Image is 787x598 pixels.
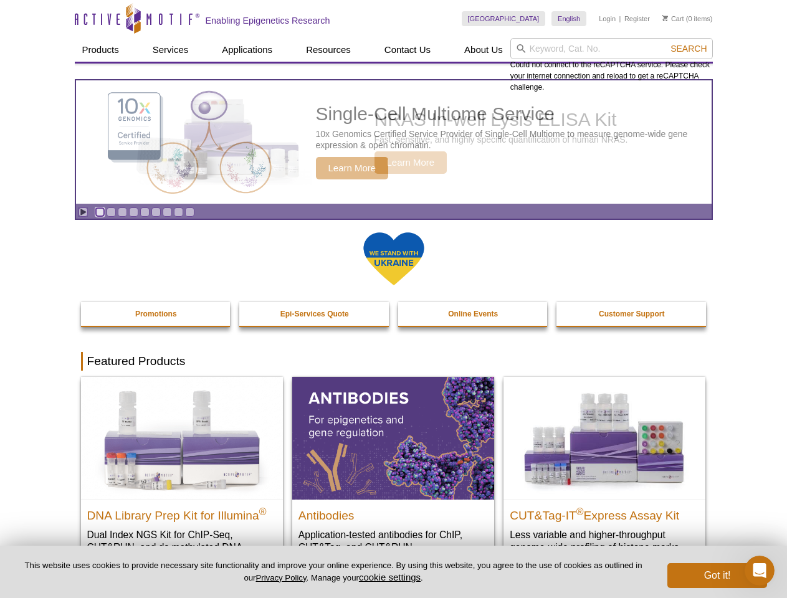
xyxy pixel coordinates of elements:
li: (0 items) [662,11,713,26]
a: DNA Library Prep Kit for Illumina DNA Library Prep Kit for Illumina® Dual Index NGS Kit for ChIP-... [81,377,283,578]
h2: Featured Products [81,352,707,371]
p: This website uses cookies to provide necessary site functionality and improve your online experie... [20,560,647,584]
li: | [619,11,621,26]
h2: CUT&Tag-IT Express Assay Kit [510,503,699,522]
strong: Customer Support [599,310,664,318]
a: Go to slide 3 [118,207,127,217]
a: About Us [457,38,510,62]
a: Go to slide 6 [151,207,161,217]
a: Go to slide 8 [174,207,183,217]
img: DNA Library Prep Kit for Illumina [81,377,283,499]
a: Services [145,38,196,62]
h2: Antibodies [298,503,488,522]
a: Go to slide 7 [163,207,172,217]
button: Search [667,43,710,54]
a: CUT&Tag-IT® Express Assay Kit CUT&Tag-IT®Express Assay Kit Less variable and higher-throughput ge... [503,377,705,566]
a: All Antibodies Antibodies Application-tested antibodies for ChIP, CUT&Tag, and CUT&RUN. [292,377,494,566]
a: Go to slide 4 [129,207,138,217]
a: Epi-Services Quote [239,302,390,326]
a: Toggle autoplay [79,207,88,217]
a: English [551,11,586,26]
a: Resources [298,38,358,62]
strong: Epi-Services Quote [280,310,349,318]
img: All Antibodies [292,377,494,499]
strong: Online Events [448,310,498,318]
img: CUT&Tag-IT® Express Assay Kit [503,377,705,499]
a: [GEOGRAPHIC_DATA] [462,11,546,26]
button: Got it! [667,563,767,588]
h2: DNA Library Prep Kit for Illumina [87,503,277,522]
sup: ® [576,506,584,516]
img: We Stand With Ukraine [363,231,425,287]
a: Customer Support [556,302,707,326]
a: Contact Us [377,38,438,62]
a: Go to slide 2 [107,207,116,217]
iframe: Intercom live chat [745,556,775,586]
a: Cart [662,14,684,23]
a: Promotions [81,302,232,326]
sup: ® [259,506,267,516]
a: Register [624,14,650,23]
a: Products [75,38,126,62]
a: Privacy Policy [255,573,306,582]
a: Go to slide 5 [140,207,150,217]
img: Your Cart [662,15,668,21]
a: Go to slide 1 [95,207,105,217]
a: Login [599,14,616,23]
p: Dual Index NGS Kit for ChIP-Seq, CUT&RUN, and ds methylated DNA assays. [87,528,277,566]
span: Search [670,44,707,54]
h2: Enabling Epigenetics Research [206,15,330,26]
a: Online Events [398,302,549,326]
div: Could not connect to the reCAPTCHA service. Please check your internet connection and reload to g... [510,38,713,93]
p: Less variable and higher-throughput genome-wide profiling of histone marks​. [510,528,699,554]
a: Applications [214,38,280,62]
input: Keyword, Cat. No. [510,38,713,59]
a: Go to slide 9 [185,207,194,217]
button: cookie settings [359,572,421,582]
p: Application-tested antibodies for ChIP, CUT&Tag, and CUT&RUN. [298,528,488,554]
strong: Promotions [135,310,177,318]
